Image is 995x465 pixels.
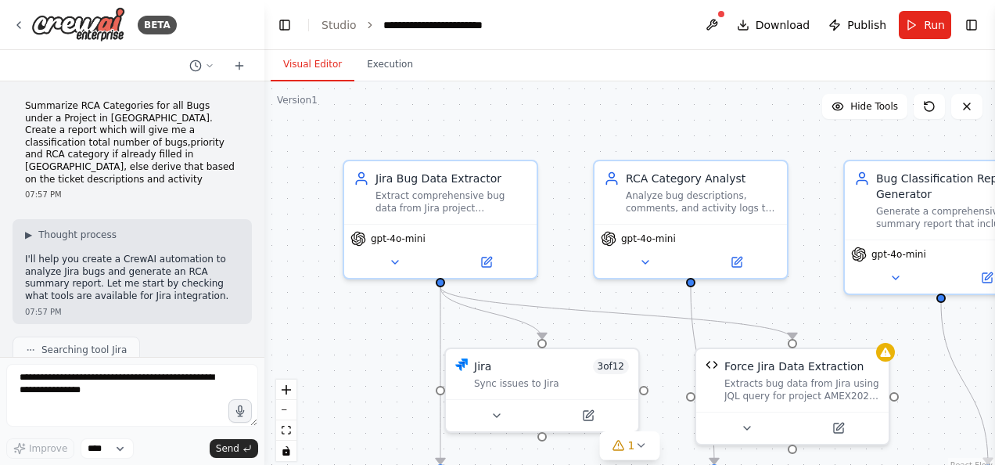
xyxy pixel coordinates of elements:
[276,400,296,420] button: zoom out
[227,56,252,75] button: Start a new chat
[822,94,907,119] button: Hide Tools
[850,100,898,113] span: Hide Tools
[593,359,630,374] span: Number of enabled actions
[724,359,864,374] div: Force Jira Data Extraction
[724,377,879,402] div: Extracts bug data from Jira using JQL query for project AMEX2025, validates real data, and return...
[354,49,426,81] button: Execution
[628,438,635,453] span: 1
[6,438,74,459] button: Improve
[25,229,117,241] button: ▶Thought process
[321,19,357,31] a: Studio
[442,253,530,272] button: Open in side panel
[375,171,527,186] div: Jira Bug Data Extractor
[29,442,67,455] span: Improve
[25,189,239,200] div: 07:57 PM
[621,232,676,245] span: gpt-4o-mini
[626,171,778,186] div: RCA Category Analyst
[25,254,239,302] p: I'll help you create a CrewAI automation to analyze Jira bugs and generate an RCA summary report....
[822,11,893,39] button: Publish
[474,359,491,374] div: Jira
[277,94,318,106] div: Version 1
[444,348,640,433] div: JiraJira3of12Sync issues to Jira
[276,380,296,400] button: zoom in
[706,359,718,371] img: Force Jira Data Extraction
[228,399,252,423] button: Click to speak your automation idea
[183,56,221,75] button: Switch to previous chat
[25,100,239,186] p: Summarize RCA Categories for all Bugs under a Project in [GEOGRAPHIC_DATA]. Create a report which...
[210,439,258,458] button: Send
[271,49,354,81] button: Visual Editor
[683,287,722,464] g: Edge from 232712bc-9635-4c63-afb2-2e7dd653d361 to 0d0466c2-6947-4fe7-ae27-b5ddfeb63e80
[216,442,239,455] span: Send
[375,189,527,214] div: Extract comprehensive bug data from Jira project AMEX2025, including bug tickets, their prioritie...
[600,431,660,460] button: 1
[455,359,468,371] img: Jira
[371,232,426,245] span: gpt-4o-mini
[433,287,448,464] g: Edge from 70f15961-edb6-46e3-b0f8-9e7cbea8a063 to 06b6ae07-eac1-44d8-9183-22fef89bc11f
[695,348,890,445] div: Force Jira Data ExtractionForce Jira Data ExtractionExtracts bug data from Jira using JQL query f...
[847,17,886,33] span: Publish
[276,380,296,461] div: React Flow controls
[31,7,125,42] img: Logo
[961,14,982,36] button: Show right sidebar
[25,306,239,318] div: 07:57 PM
[593,160,788,279] div: RCA Category AnalystAnalyze bug descriptions, comments, and activity logs to derive Root Cause An...
[433,287,800,339] g: Edge from 70f15961-edb6-46e3-b0f8-9e7cbea8a063 to faa090c2-210c-4413-8afa-f0b6b9cc4f09
[544,406,632,425] button: Open in side panel
[626,189,778,214] div: Analyze bug descriptions, comments, and activity logs to derive Root Cause Analysis categories wh...
[731,11,817,39] button: Download
[38,229,117,241] span: Thought process
[41,344,127,356] span: Searching tool Jira
[794,419,882,438] button: Open in side panel
[433,287,550,339] g: Edge from 70f15961-edb6-46e3-b0f8-9e7cbea8a063 to fb44b028-e37f-40c1-98dc-055c26f41240
[274,14,296,36] button: Hide left sidebar
[474,377,629,390] div: Sync issues to Jira
[756,17,810,33] span: Download
[25,229,32,241] span: ▶
[899,11,951,39] button: Run
[276,441,296,461] button: toggle interactivity
[924,17,945,33] span: Run
[871,248,926,261] span: gpt-4o-mini
[276,420,296,441] button: fit view
[692,253,781,272] button: Open in side panel
[138,16,177,34] div: BETA
[321,17,483,33] nav: breadcrumb
[343,160,538,279] div: Jira Bug Data ExtractorExtract comprehensive bug data from Jira project AMEX2025, including bug t...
